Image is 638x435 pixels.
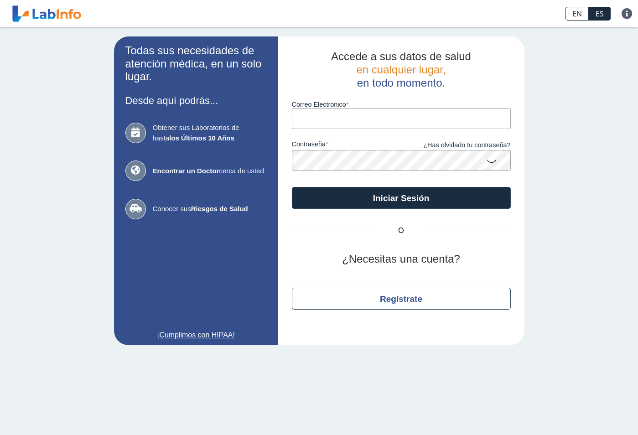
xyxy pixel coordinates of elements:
[292,187,511,209] button: Iniciar Sesión
[169,134,234,142] b: los Últimos 10 Años
[292,288,511,310] button: Regístrate
[153,204,267,214] span: Conocer sus
[191,205,248,212] b: Riesgos de Salud
[356,63,446,76] span: en cualquier lugar,
[331,50,471,62] span: Accede a sus datos de salud
[153,123,267,143] span: Obtener sus Laboratorios de hasta
[374,225,429,236] span: O
[292,140,401,150] label: contraseña
[125,95,267,106] h3: Desde aquí podrás...
[357,77,445,89] span: en todo momento.
[565,7,589,21] a: EN
[401,140,511,150] a: ¿Has olvidado tu contraseña?
[125,330,267,341] a: ¡Cumplimos con HIPAA!
[153,166,267,176] span: cerca de usted
[292,253,511,266] h2: ¿Necesitas una cuenta?
[557,399,628,425] iframe: Help widget launcher
[125,44,267,83] h2: Todas sus necesidades de atención médica, en un solo lugar.
[153,167,219,175] b: Encontrar un Doctor
[589,7,611,21] a: ES
[292,101,511,108] label: Correo Electronico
